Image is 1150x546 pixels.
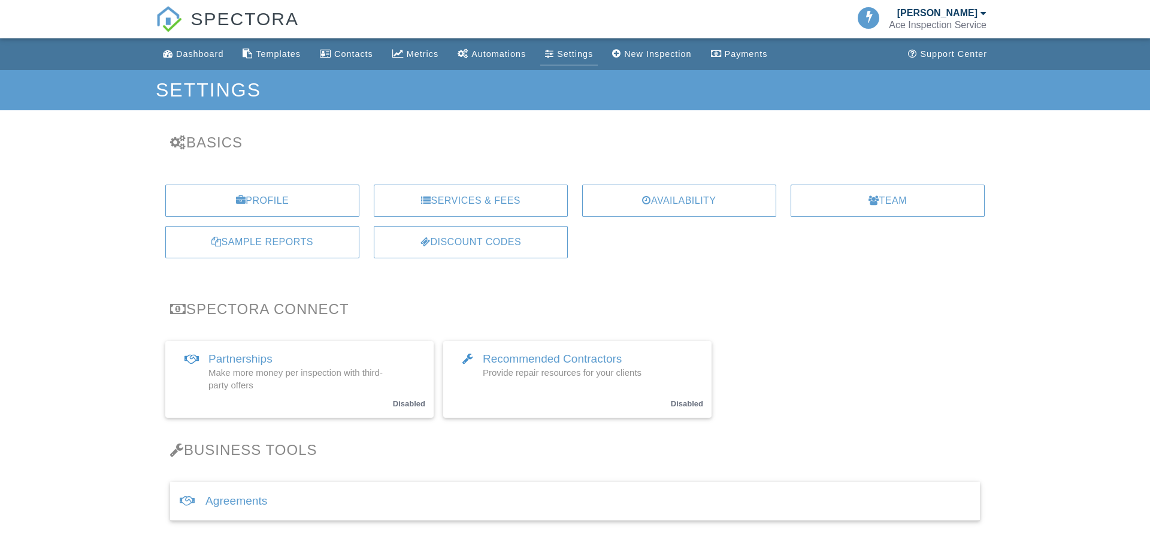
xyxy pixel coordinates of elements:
[208,352,273,365] span: Partnerships
[238,43,305,65] a: Templates
[557,49,593,59] div: Settings
[407,49,438,59] div: Metrics
[170,482,980,521] div: Agreements
[208,367,383,390] span: Make more money per inspection with third-party offers
[483,352,622,365] span: Recommended Contractors
[903,43,992,65] a: Support Center
[920,49,987,59] div: Support Center
[725,49,768,59] div: Payments
[374,226,568,258] a: Discount Codes
[170,301,980,317] h3: Spectora Connect
[334,49,373,59] div: Contacts
[158,43,228,65] a: Dashboard
[156,18,299,40] a: SPECTORA
[156,6,182,32] img: The Best Home Inspection Software - Spectora
[540,43,598,65] a: Settings
[176,49,223,59] div: Dashboard
[483,367,641,378] span: Provide repair resources for your clients
[388,43,443,65] a: Metrics
[374,185,568,217] a: Services & Fees
[706,43,773,65] a: Payments
[582,185,776,217] a: Availability
[471,49,526,59] div: Automations
[256,49,301,59] div: Templates
[170,442,980,458] h3: Business Tools
[190,6,299,31] span: SPECTORA
[889,19,986,31] div: Ace Inspection Service
[443,341,712,418] a: Recommended Contractors Provide repair resources for your clients Disabled
[624,49,691,59] div: New Inspection
[165,185,359,217] a: Profile
[607,43,696,65] a: New Inspection
[671,399,703,408] small: Disabled
[165,226,359,258] a: Sample Reports
[897,7,978,19] div: [PERSON_NAME]
[315,43,378,65] a: Contacts
[791,185,985,217] a: Team
[393,399,425,408] small: Disabled
[165,341,434,418] a: Partnerships Make more money per inspection with third-party offers Disabled
[453,43,531,65] a: Automations (Basic)
[170,134,980,150] h3: Basics
[156,80,994,101] h1: Settings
